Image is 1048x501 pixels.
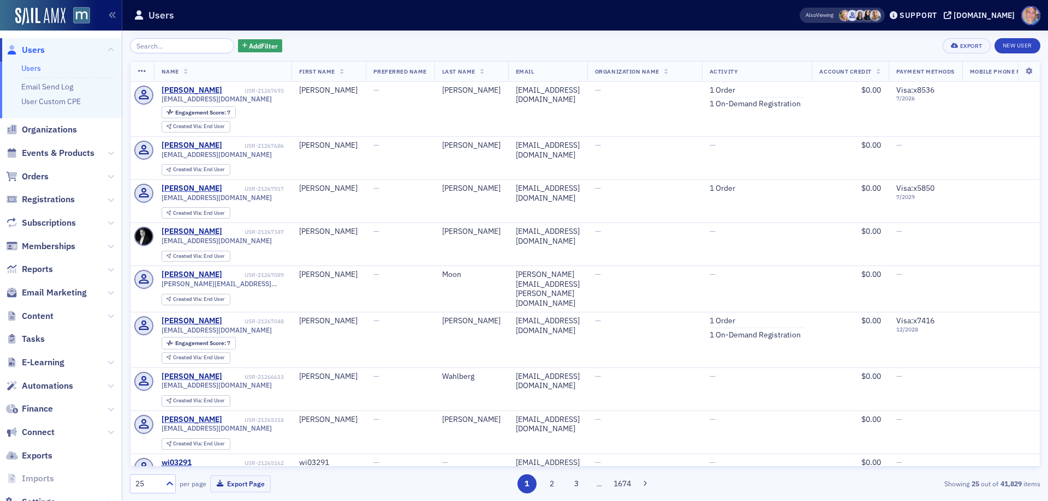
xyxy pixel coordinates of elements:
[135,478,159,490] div: 25
[22,403,53,415] span: Finance
[896,457,902,467] span: —
[442,372,501,382] div: Wahlberg
[870,10,881,21] span: Emily Trott
[442,141,501,150] div: [PERSON_NAME]
[22,473,54,485] span: Imports
[442,184,501,194] div: [PERSON_NAME]
[442,86,501,95] div: [PERSON_NAME]
[710,330,801,340] a: 1 On-Demand Registration
[162,280,284,288] span: [PERSON_NAME][EMAIL_ADDRESS][PERSON_NAME][DOMAIN_NAME]
[373,85,379,95] span: —
[998,479,1023,488] strong: 41,829
[896,326,955,333] span: 12 / 2028
[22,171,49,183] span: Orders
[710,414,716,424] span: —
[6,263,53,275] a: Reports
[896,316,934,325] span: Visa : x7416
[6,357,64,369] a: E-Learning
[22,217,76,229] span: Subscriptions
[710,86,735,95] a: 1 Order
[896,194,955,201] span: 7 / 2029
[442,68,475,75] span: Last Name
[22,287,87,299] span: Email Marketing
[6,333,45,345] a: Tasks
[516,458,580,477] div: [EMAIL_ADDRESS][DOMAIN_NAME]
[6,450,52,462] a: Exports
[896,95,955,102] span: 7 / 2026
[173,253,225,259] div: End User
[162,141,222,150] div: [PERSON_NAME]
[595,269,601,279] span: —
[745,479,1040,488] div: Showing out of items
[162,270,222,280] div: [PERSON_NAME]
[373,371,379,381] span: —
[173,397,204,404] span: Created Via :
[224,373,284,381] div: USR-21266613
[299,141,358,150] div: [PERSON_NAME]
[162,337,236,349] div: Engagement Score: 7
[595,371,601,381] span: —
[22,44,45,56] span: Users
[299,415,358,425] div: [PERSON_NAME]
[162,316,222,326] div: [PERSON_NAME]
[896,140,902,150] span: —
[969,479,981,488] strong: 25
[861,226,881,236] span: $0.00
[839,10,850,21] span: Rebekah Olson
[373,457,379,467] span: —
[173,440,204,447] span: Created Via :
[516,227,580,246] div: [EMAIL_ADDRESS][DOMAIN_NAME]
[162,415,222,425] a: [PERSON_NAME]
[861,85,881,95] span: $0.00
[6,194,75,206] a: Registrations
[162,372,222,382] div: [PERSON_NAME]
[806,11,833,19] span: Viewing
[995,38,1040,53] a: New User
[710,316,735,326] a: 1 Order
[22,240,75,252] span: Memberships
[173,123,204,130] span: Created Via :
[896,414,902,424] span: —
[162,68,179,75] span: Name
[162,121,230,132] div: Created Via: End User
[22,426,55,438] span: Connect
[22,194,75,206] span: Registrations
[854,10,866,21] span: Kelly Brown
[861,269,881,279] span: $0.00
[710,371,716,381] span: —
[861,183,881,193] span: $0.00
[6,403,53,415] a: Finance
[896,68,955,75] span: Payment Methods
[22,310,53,322] span: Content
[210,475,271,492] button: Export Page
[224,87,284,94] div: USR-21267693
[162,86,222,95] a: [PERSON_NAME]
[299,227,358,237] div: [PERSON_NAME]
[21,63,41,73] a: Users
[173,167,225,173] div: End User
[710,99,801,109] a: 1 On-Demand Registration
[6,380,73,392] a: Automations
[22,124,77,136] span: Organizations
[173,355,225,361] div: End User
[710,226,716,236] span: —
[73,7,90,24] img: SailAMX
[162,227,222,237] a: [PERSON_NAME]
[173,252,204,259] span: Created Via :
[22,333,45,345] span: Tasks
[162,424,272,432] span: [EMAIL_ADDRESS][DOMAIN_NAME]
[224,228,284,236] div: USR-21267347
[162,458,192,468] a: wi03291
[224,271,284,279] div: USR-21267089
[299,372,358,382] div: [PERSON_NAME]
[173,295,204,303] span: Created Via :
[21,82,73,92] a: Email Send Log
[861,457,881,467] span: $0.00
[162,438,230,450] div: Created Via: End User
[861,140,881,150] span: $0.00
[373,140,379,150] span: —
[6,171,49,183] a: Orders
[22,380,73,392] span: Automations
[373,414,379,424] span: —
